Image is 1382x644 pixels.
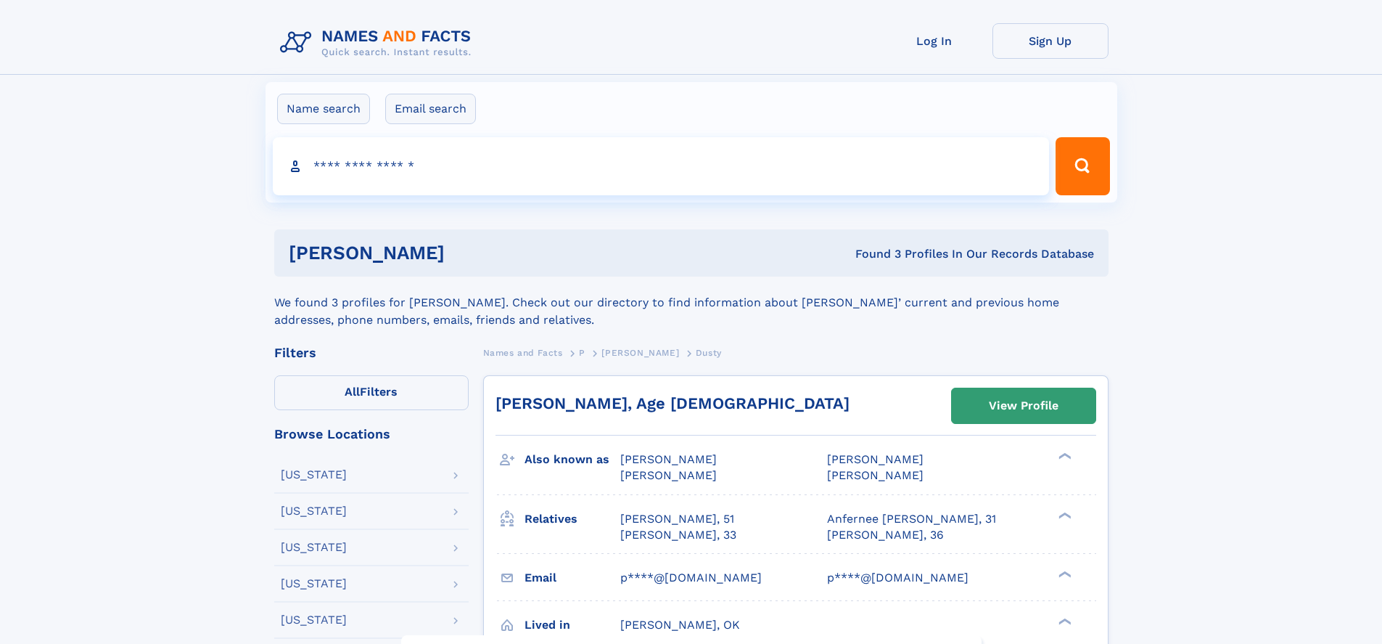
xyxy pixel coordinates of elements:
[601,348,679,358] span: [PERSON_NAME]
[1055,616,1072,626] div: ❯
[525,566,620,590] h3: Email
[495,394,850,412] a: [PERSON_NAME], Age [DEMOGRAPHIC_DATA]
[385,94,476,124] label: Email search
[601,343,679,362] a: [PERSON_NAME]
[289,244,650,262] h1: [PERSON_NAME]
[1055,452,1072,461] div: ❯
[281,614,347,626] div: [US_STATE]
[281,469,347,481] div: [US_STATE]
[273,137,1050,195] input: search input
[274,375,469,410] label: Filters
[827,527,944,543] a: [PERSON_NAME], 36
[876,23,992,59] a: Log In
[281,542,347,553] div: [US_STATE]
[989,389,1058,423] div: View Profile
[620,527,736,543] a: [PERSON_NAME], 33
[579,348,585,358] span: P
[274,428,469,441] div: Browse Locations
[650,246,1094,262] div: Found 3 Profiles In Our Records Database
[274,23,483,62] img: Logo Names and Facts
[274,346,469,359] div: Filters
[345,385,360,399] span: All
[281,578,347,590] div: [US_STATE]
[579,343,585,362] a: P
[483,343,563,362] a: Names and Facts
[827,511,996,527] a: Anfernee [PERSON_NAME], 31
[827,468,924,482] span: [PERSON_NAME]
[281,505,347,517] div: [US_STATE]
[827,452,924,466] span: [PERSON_NAME]
[952,388,1095,423] a: View Profile
[525,447,620,472] h3: Also known as
[620,452,717,466] span: [PERSON_NAME]
[1056,137,1109,195] button: Search Button
[620,511,734,527] a: [PERSON_NAME], 51
[277,94,370,124] label: Name search
[620,468,717,482] span: [PERSON_NAME]
[525,507,620,531] h3: Relatives
[1055,510,1072,520] div: ❯
[992,23,1109,59] a: Sign Up
[696,348,722,358] span: Dusty
[1055,569,1072,579] div: ❯
[525,613,620,637] h3: Lived in
[620,618,740,632] span: [PERSON_NAME], OK
[274,277,1109,329] div: We found 3 profiles for [PERSON_NAME]. Check out our directory to find information about [PERSON_...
